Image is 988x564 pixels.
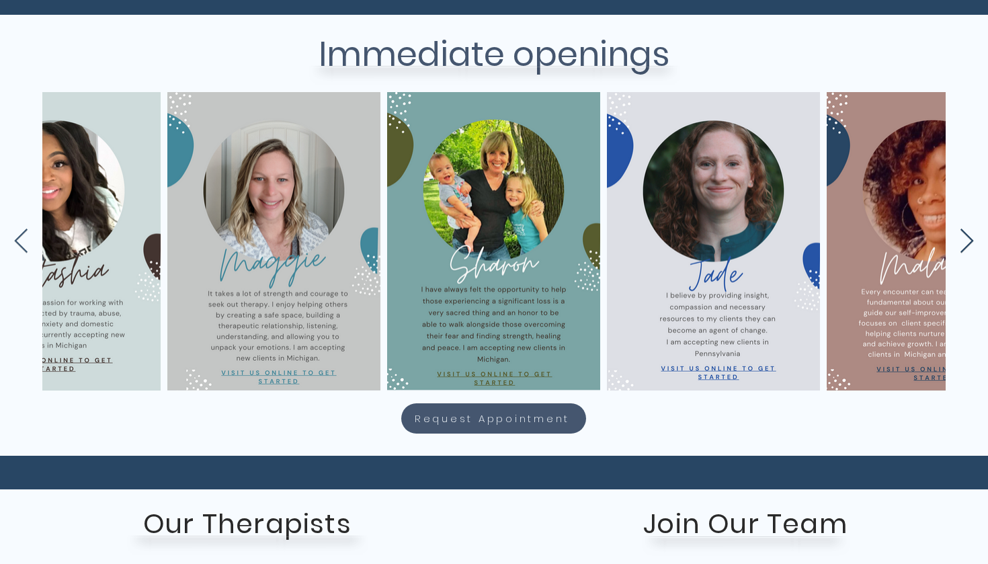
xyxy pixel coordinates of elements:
span: Our Therapists [143,505,352,542]
img: Maggie [167,92,380,391]
img: Sharon [387,92,600,391]
h2: Immediate openings [165,29,823,80]
a: Request Appointment [401,403,586,434]
span: Join Our Team [643,505,848,542]
button: Previous Item [13,229,29,255]
button: Next Item [959,229,975,255]
span: Request Appointment [415,411,570,426]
